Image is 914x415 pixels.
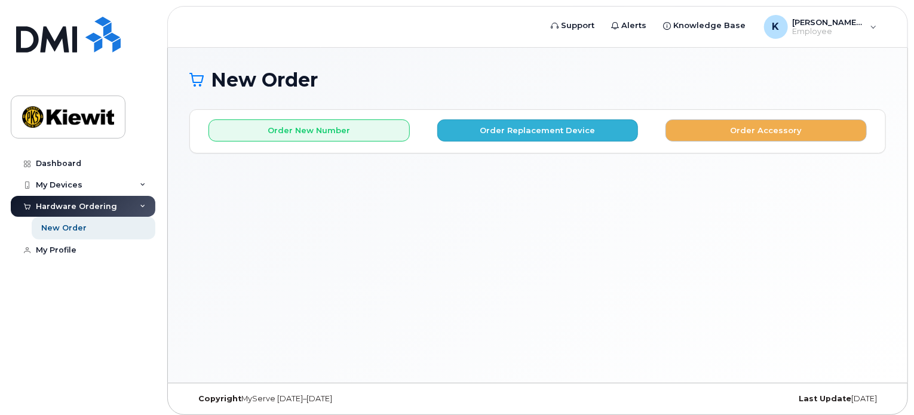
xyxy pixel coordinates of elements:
button: Order Accessory [665,119,867,142]
button: Order New Number [208,119,410,142]
h1: New Order [189,69,886,90]
button: Order Replacement Device [437,119,639,142]
div: [DATE] [654,394,886,404]
iframe: Messenger Launcher [862,363,905,406]
strong: Copyright [198,394,241,403]
strong: Last Update [799,394,851,403]
div: MyServe [DATE]–[DATE] [189,394,422,404]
